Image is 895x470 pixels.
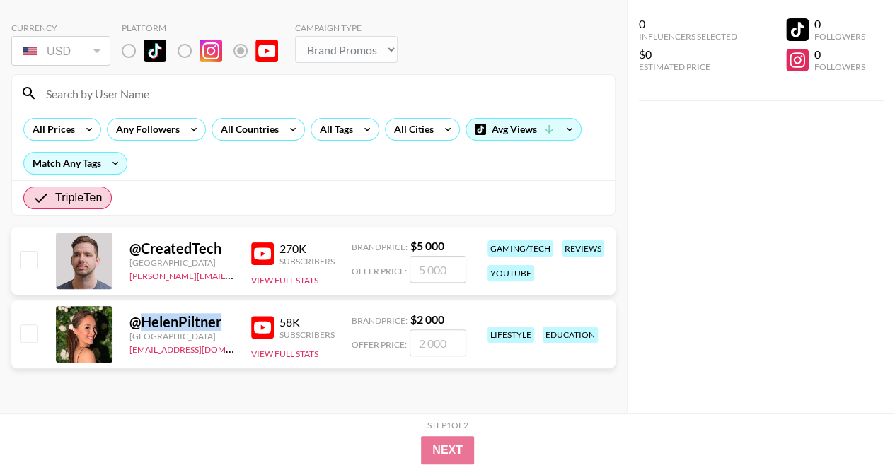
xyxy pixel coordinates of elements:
[251,348,318,359] button: View Full Stats
[814,31,865,42] div: Followers
[122,36,289,66] div: List locked to YouTube.
[814,47,865,61] div: 0
[55,189,103,206] span: TripleTen
[279,329,335,340] div: Subscribers
[639,61,737,72] div: Estimated Price
[24,153,127,174] div: Match Any Tags
[386,119,437,140] div: All Cities
[200,40,222,62] img: Instagram
[255,40,278,62] img: YouTube
[129,331,234,341] div: [GEOGRAPHIC_DATA]
[639,17,737,31] div: 0
[814,17,865,31] div: 0
[352,339,407,350] span: Offer Price:
[122,23,289,33] div: Platform
[279,256,335,266] div: Subscribers
[295,23,398,33] div: Campaign Type
[14,39,108,64] div: USD
[410,256,466,283] input: 5 000
[421,436,474,464] button: Next
[487,240,553,257] div: gaming/tech
[427,420,468,430] div: Step 1 of 2
[108,119,183,140] div: Any Followers
[487,327,534,343] div: lifestyle
[352,266,407,276] span: Offer Price:
[129,257,234,268] div: [GEOGRAPHIC_DATA]
[11,23,110,33] div: Currency
[144,40,166,62] img: TikTok
[824,399,878,453] iframe: Drift Widget Chat Controller
[639,31,737,42] div: Influencers Selected
[11,33,110,69] div: Currency is locked to USD
[487,265,534,281] div: youtube
[543,327,598,343] div: education
[352,315,408,326] span: Brand Price:
[251,316,274,339] img: YouTube
[311,119,356,140] div: All Tags
[24,119,78,140] div: All Prices
[129,341,272,355] a: [EMAIL_ADDRESS][DOMAIN_NAME]
[129,268,339,281] a: [PERSON_NAME][EMAIL_ADDRESS][DOMAIN_NAME]
[410,329,466,356] input: 2 000
[466,119,581,140] div: Avg Views
[279,242,335,256] div: 270K
[639,47,737,61] div: $0
[129,313,234,331] div: @ HelenPiltner
[279,315,335,329] div: 58K
[562,240,604,257] div: reviews
[410,239,444,252] strong: $ 5 000
[37,82,606,105] input: Search by User Name
[352,242,408,252] span: Brand Price:
[410,312,444,326] strong: $ 2 000
[251,242,274,265] img: YouTube
[129,240,234,257] div: @ CreatedTech
[814,61,865,72] div: Followers
[251,275,318,286] button: View Full Stats
[212,119,282,140] div: All Countries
